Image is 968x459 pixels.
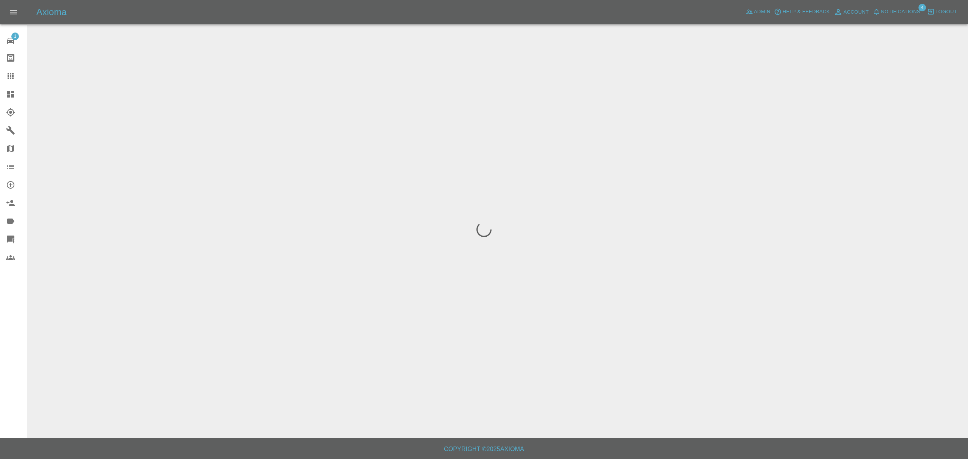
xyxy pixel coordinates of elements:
span: Account [844,8,869,17]
h6: Copyright © 2025 Axioma [6,444,962,454]
span: Notifications [881,8,920,16]
span: Logout [935,8,957,16]
span: 4 [918,4,926,11]
h5: Axioma [36,6,67,18]
button: Notifications [871,6,922,18]
span: Help & Feedback [782,8,830,16]
a: Admin [744,6,773,18]
button: Help & Feedback [772,6,831,18]
span: Admin [754,8,771,16]
span: 1 [11,33,19,40]
a: Account [832,6,871,18]
button: Logout [925,6,959,18]
button: Open drawer [5,3,23,21]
